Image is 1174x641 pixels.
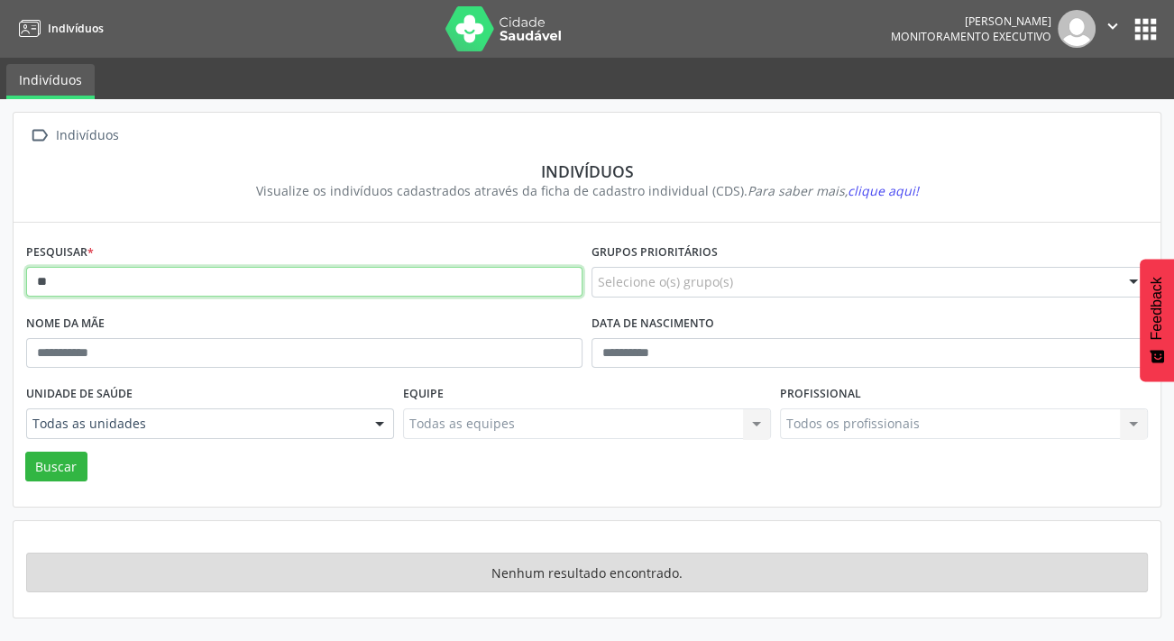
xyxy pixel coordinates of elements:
button:  [1096,10,1130,48]
label: Data de nascimento [592,310,714,338]
i:  [1103,16,1123,36]
a: Indivíduos [6,64,95,99]
i:  [26,123,52,149]
img: img [1058,10,1096,48]
a:  Indivíduos [26,123,122,149]
label: Profissional [780,380,861,408]
label: Equipe [403,380,444,408]
span: Feedback [1149,277,1165,340]
button: apps [1130,14,1161,45]
div: Visualize os indivíduos cadastrados através da ficha de cadastro individual (CDS). [39,181,1135,200]
div: Nenhum resultado encontrado. [26,553,1148,592]
span: Selecione o(s) grupo(s) [598,272,733,291]
div: Indivíduos [52,123,122,149]
button: Feedback - Mostrar pesquisa [1140,259,1174,381]
i: Para saber mais, [748,182,919,199]
button: Buscar [25,452,87,482]
span: clique aqui! [848,182,919,199]
label: Unidade de saúde [26,380,133,408]
div: [PERSON_NAME] [891,14,1051,29]
label: Pesquisar [26,239,94,267]
label: Grupos prioritários [592,239,718,267]
div: Indivíduos [39,161,1135,181]
span: Todas as unidades [32,415,357,433]
span: Monitoramento Executivo [891,29,1051,44]
span: Indivíduos [48,21,104,36]
label: Nome da mãe [26,310,105,338]
a: Indivíduos [13,14,104,43]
